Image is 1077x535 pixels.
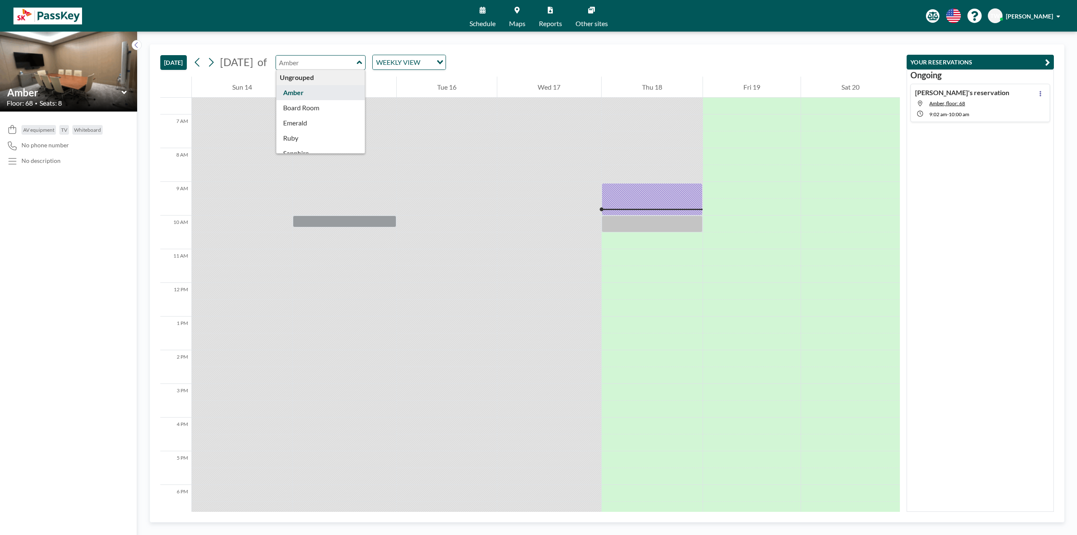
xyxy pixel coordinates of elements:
[23,127,54,133] span: AV equipment
[509,20,525,27] span: Maps
[910,70,1050,80] h3: Ongoing
[61,127,67,133] span: TV
[21,157,61,165] div: No description
[276,130,365,146] div: Ruby
[949,111,969,117] span: 10:00 AM
[276,85,365,100] div: Amber
[35,101,37,106] span: •
[374,57,422,68] span: WEEKLY VIEW
[160,485,191,519] div: 6 PM
[160,418,191,451] div: 4 PM
[160,55,187,70] button: [DATE]
[990,12,1000,20] span: TW
[907,55,1054,69] button: YOUR RESERVATIONS
[276,56,357,69] input: Amber
[160,384,191,418] div: 3 PM
[160,81,191,114] div: 6 AM
[929,111,947,117] span: 9:02 AM
[257,56,267,69] span: of
[576,20,608,27] span: Other sites
[373,55,446,69] div: Search for option
[160,182,191,216] div: 9 AM
[947,111,949,117] span: -
[1006,13,1053,20] span: [PERSON_NAME]
[470,20,496,27] span: Schedule
[276,115,365,130] div: Emerald
[7,99,33,107] span: Floor: 68
[801,77,900,98] div: Sat 20
[160,114,191,148] div: 7 AM
[160,283,191,317] div: 12 PM
[423,57,432,68] input: Search for option
[21,141,69,149] span: No phone number
[160,451,191,485] div: 5 PM
[539,20,562,27] span: Reports
[220,56,253,68] span: [DATE]
[276,146,365,161] div: Sapphire
[160,317,191,350] div: 1 PM
[602,77,703,98] div: Thu 18
[160,148,191,182] div: 8 AM
[497,77,601,98] div: Wed 17
[397,77,497,98] div: Tue 16
[160,350,191,384] div: 2 PM
[7,86,122,98] input: Amber
[276,70,365,85] div: Ungrouped
[160,249,191,283] div: 11 AM
[929,100,965,106] span: Amber, floor: 68
[276,100,365,115] div: Board Room
[192,77,292,98] div: Sun 14
[13,8,82,24] img: organization-logo
[703,77,801,98] div: Fri 19
[160,216,191,249] div: 10 AM
[915,88,1009,97] h4: [PERSON_NAME]'s reservation
[40,99,62,107] span: Seats: 8
[74,127,101,133] span: Whiteboard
